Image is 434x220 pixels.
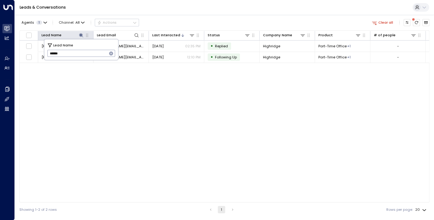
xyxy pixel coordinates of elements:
[42,44,70,49] span: Aranza
[318,55,347,60] span: Part-Time Office
[26,54,32,60] span: Toggle select row
[97,32,116,38] div: Lead Email
[263,44,280,49] span: Highridge
[415,206,428,214] div: 20
[19,19,49,26] button: Agents1
[152,44,164,49] span: Sep 11, 2025
[215,44,228,49] span: Replied
[347,55,351,60] div: Private Office
[374,32,416,38] div: # of people
[318,44,347,49] span: Part-Time Office
[263,55,280,60] span: Highridge
[152,32,180,38] div: Last Interacted
[26,32,32,38] span: Toggle select all
[374,32,396,38] div: # of people
[26,43,32,49] span: Toggle select row
[42,32,62,38] div: Lead Name
[397,44,399,49] div: -
[210,42,213,50] div: •
[152,55,164,60] span: Sep 09, 2025
[210,53,213,61] div: •
[218,206,225,213] button: page 1
[263,32,305,38] div: Company Name
[215,55,237,60] span: Following Up
[208,32,220,38] div: Status
[370,19,395,26] button: Clear all
[97,44,145,49] span: aranza@highridge.com
[422,19,429,26] button: Archived Leads
[318,32,361,38] div: Product
[97,20,117,25] div: Actions
[20,5,66,10] a: Leads & Conversations
[95,19,139,26] div: Button group with a nested menu
[19,207,57,212] div: Showing 1-2 of 2 rows
[42,55,70,60] span: Aranza
[185,44,201,49] p: 02:35 PM
[413,19,420,26] span: There are new threads available. Refresh the grid to view the latest updates.
[347,44,351,49] div: Private Office
[22,21,34,24] span: Agents
[97,55,145,60] span: aranza@highridge.com
[36,21,42,25] span: 1
[152,32,195,38] div: Last Interacted
[57,19,87,26] button: Channel:All
[57,19,87,26] span: Channel:
[386,207,413,212] label: Rows per page:
[95,19,139,26] button: Actions
[318,32,333,38] div: Product
[42,32,84,38] div: Lead Name
[97,32,139,38] div: Lead Email
[208,32,250,38] div: Status
[207,206,237,213] nav: pagination navigation
[263,32,292,38] div: Company Name
[75,21,80,25] span: All
[53,42,73,48] span: Lead Name
[404,19,411,26] button: Customize
[397,55,399,60] div: -
[187,55,201,60] p: 12:10 PM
